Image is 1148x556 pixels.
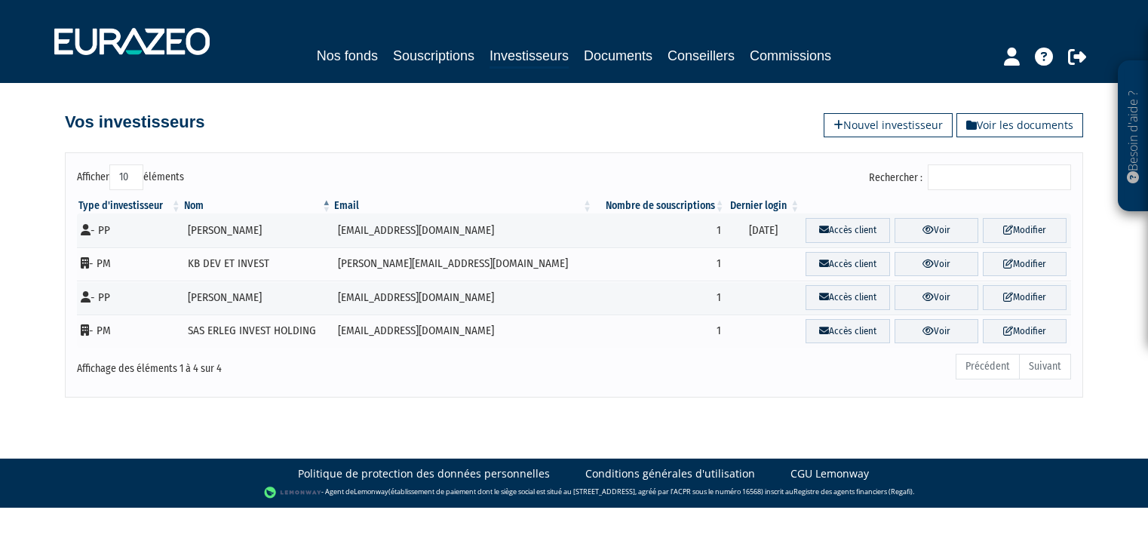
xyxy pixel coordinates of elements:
td: - PM [77,315,183,349]
a: Politique de protection des données personnelles [298,466,550,481]
td: [PERSON_NAME] [183,213,333,247]
img: 1732889491-logotype_eurazeo_blanc_rvb.png [54,28,210,55]
a: Modifier [983,218,1067,243]
a: Accès client [806,285,889,310]
th: Email : activer pour trier la colonne par ordre croissant [333,198,594,213]
td: - PM [77,247,183,281]
a: Nos fonds [317,45,378,66]
a: CGU Lemonway [790,466,869,481]
td: [DATE] [726,213,802,247]
td: - PP [77,213,183,247]
td: [PERSON_NAME][EMAIL_ADDRESS][DOMAIN_NAME] [333,247,594,281]
a: Accès client [806,218,889,243]
td: [EMAIL_ADDRESS][DOMAIN_NAME] [333,213,594,247]
th: Dernier login : activer pour trier la colonne par ordre croissant [726,198,802,213]
label: Rechercher : [869,164,1071,190]
a: Commissions [750,45,831,66]
label: Afficher éléments [77,164,184,190]
a: Conseillers [668,45,735,66]
p: Besoin d'aide ? [1125,69,1142,204]
h4: Vos investisseurs [65,113,204,131]
td: 1 [594,213,726,247]
a: Accès client [806,252,889,277]
td: KB DEV ET INVEST [183,247,333,281]
a: Modifier [983,252,1067,277]
a: Modifier [983,319,1067,344]
td: 1 [594,281,726,315]
div: - Agent de (établissement de paiement dont le siège social est situé au [STREET_ADDRESS], agréé p... [15,485,1133,500]
td: [EMAIL_ADDRESS][DOMAIN_NAME] [333,281,594,315]
td: [PERSON_NAME] [183,281,333,315]
th: Nom : activer pour trier la colonne par ordre d&eacute;croissant [183,198,333,213]
a: Voir les documents [956,113,1083,137]
div: Affichage des éléments 1 à 4 sur 4 [77,352,478,376]
select: Afficheréléments [109,164,143,190]
th: &nbsp; [801,198,1071,213]
a: Conditions générales d'utilisation [585,466,755,481]
a: Investisseurs [490,45,569,69]
a: Voir [895,319,978,344]
a: Modifier [983,285,1067,310]
td: SAS ERLEG INVEST HOLDING [183,315,333,349]
td: [EMAIL_ADDRESS][DOMAIN_NAME] [333,315,594,349]
th: Type d'investisseur : activer pour trier la colonne par ordre croissant [77,198,183,213]
td: 1 [594,247,726,281]
a: Voir [895,285,978,310]
img: logo-lemonway.png [264,485,322,500]
a: Voir [895,252,978,277]
a: Nouvel investisseur [824,113,953,137]
td: - PP [77,281,183,315]
a: Voir [895,218,978,243]
input: Rechercher : [928,164,1071,190]
a: Documents [584,45,652,66]
td: 1 [594,315,726,349]
th: Nombre de souscriptions : activer pour trier la colonne par ordre croissant [594,198,726,213]
a: Accès client [806,319,889,344]
a: Souscriptions [393,45,474,66]
a: Registre des agents financiers (Regafi) [793,487,913,497]
a: Lemonway [354,487,388,497]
